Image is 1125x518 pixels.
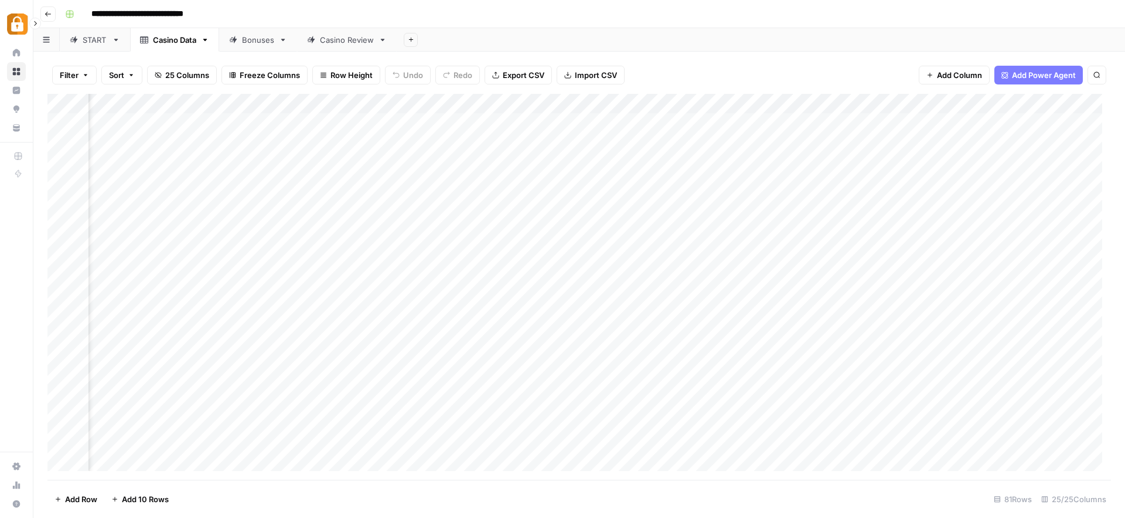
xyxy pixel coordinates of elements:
[101,66,142,84] button: Sort
[7,43,26,62] a: Home
[153,34,196,46] div: Casino Data
[937,69,982,81] span: Add Column
[47,490,104,509] button: Add Row
[994,66,1083,84] button: Add Power Agent
[122,493,169,505] span: Add 10 Rows
[403,69,423,81] span: Undo
[104,490,176,509] button: Add 10 Rows
[320,34,374,46] div: Casino Review
[219,28,297,52] a: Bonuses
[52,66,97,84] button: Filter
[65,493,97,505] span: Add Row
[385,66,431,84] button: Undo
[7,13,28,35] img: Adzz Logo
[1037,490,1111,509] div: 25/25 Columns
[7,81,26,100] a: Insights
[7,476,26,495] a: Usage
[575,69,617,81] span: Import CSV
[312,66,380,84] button: Row Height
[989,490,1037,509] div: 81 Rows
[7,457,26,476] a: Settings
[297,28,397,52] a: Casino Review
[60,28,130,52] a: START
[109,69,124,81] span: Sort
[454,69,472,81] span: Redo
[7,119,26,137] a: Your Data
[242,34,274,46] div: Bonuses
[503,69,544,81] span: Export CSV
[7,62,26,81] a: Browse
[435,66,480,84] button: Redo
[83,34,107,46] div: START
[147,66,217,84] button: 25 Columns
[60,69,79,81] span: Filter
[240,69,300,81] span: Freeze Columns
[1012,69,1076,81] span: Add Power Agent
[7,495,26,513] button: Help + Support
[557,66,625,84] button: Import CSV
[7,100,26,119] a: Opportunities
[221,66,308,84] button: Freeze Columns
[919,66,990,84] button: Add Column
[130,28,219,52] a: Casino Data
[7,9,26,39] button: Workspace: Adzz
[165,69,209,81] span: 25 Columns
[330,69,373,81] span: Row Height
[485,66,552,84] button: Export CSV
